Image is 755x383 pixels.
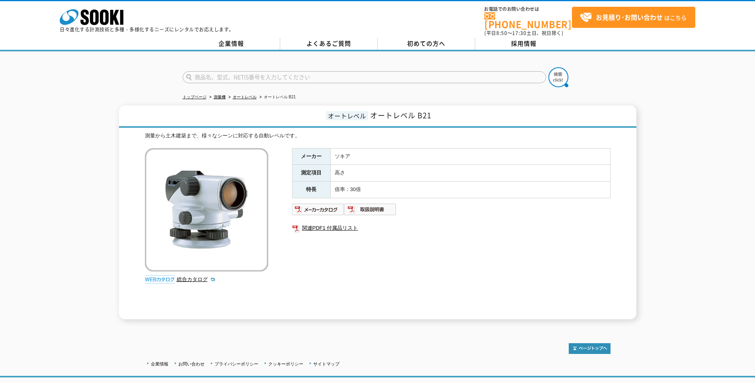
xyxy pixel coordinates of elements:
a: 企業情報 [183,38,280,50]
span: お電話でのお問い合わせは [484,7,572,12]
a: よくあるご質問 [280,38,378,50]
a: クッキーポリシー [268,362,303,366]
a: メーカーカタログ [292,208,344,214]
img: トップページへ [569,343,611,354]
img: メーカーカタログ [292,203,344,216]
a: [PHONE_NUMBER] [484,12,572,29]
a: オートレベル [233,95,257,99]
a: お問い合わせ [178,362,205,366]
img: btn_search.png [548,67,568,87]
span: 初めての方へ [407,39,445,48]
img: webカタログ [145,276,175,283]
td: 倍率：30倍 [330,182,610,198]
strong: お見積り･お問い合わせ [596,12,663,22]
td: ソキア [330,148,610,165]
span: (平日 ～ 土日、祝日除く) [484,29,563,37]
span: オートレベル [326,111,368,120]
a: トップページ [183,95,207,99]
span: 8:50 [496,29,507,37]
p: 日々進化する計測技術と多種・多様化するニーズにレンタルでお応えします。 [60,27,234,32]
a: 関連PDF1 付属品リスト [292,223,611,233]
a: 総合カタログ [177,276,216,282]
span: はこちら [580,12,687,23]
a: プライバシーポリシー [215,362,258,366]
a: サイトマップ [313,362,339,366]
li: オートレベル B21 [258,93,296,102]
img: オートレベル B21 [145,148,268,272]
th: 特長 [292,182,330,198]
th: メーカー [292,148,330,165]
th: 測定項目 [292,165,330,182]
td: 高さ [330,165,610,182]
img: 取扱説明書 [344,203,396,216]
a: お見積り･お問い合わせはこちら [572,7,695,28]
a: 企業情報 [151,362,168,366]
span: オートレベル B21 [370,110,431,121]
a: 取扱説明書 [344,208,396,214]
input: 商品名、型式、NETIS番号を入力してください [183,71,546,83]
a: 採用情報 [475,38,573,50]
a: 初めての方へ [378,38,475,50]
a: 測量機 [214,95,226,99]
div: 測量から土木建築まで、様々なシーンに対応する自動レベルです。 [145,132,611,140]
span: 17:30 [512,29,527,37]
